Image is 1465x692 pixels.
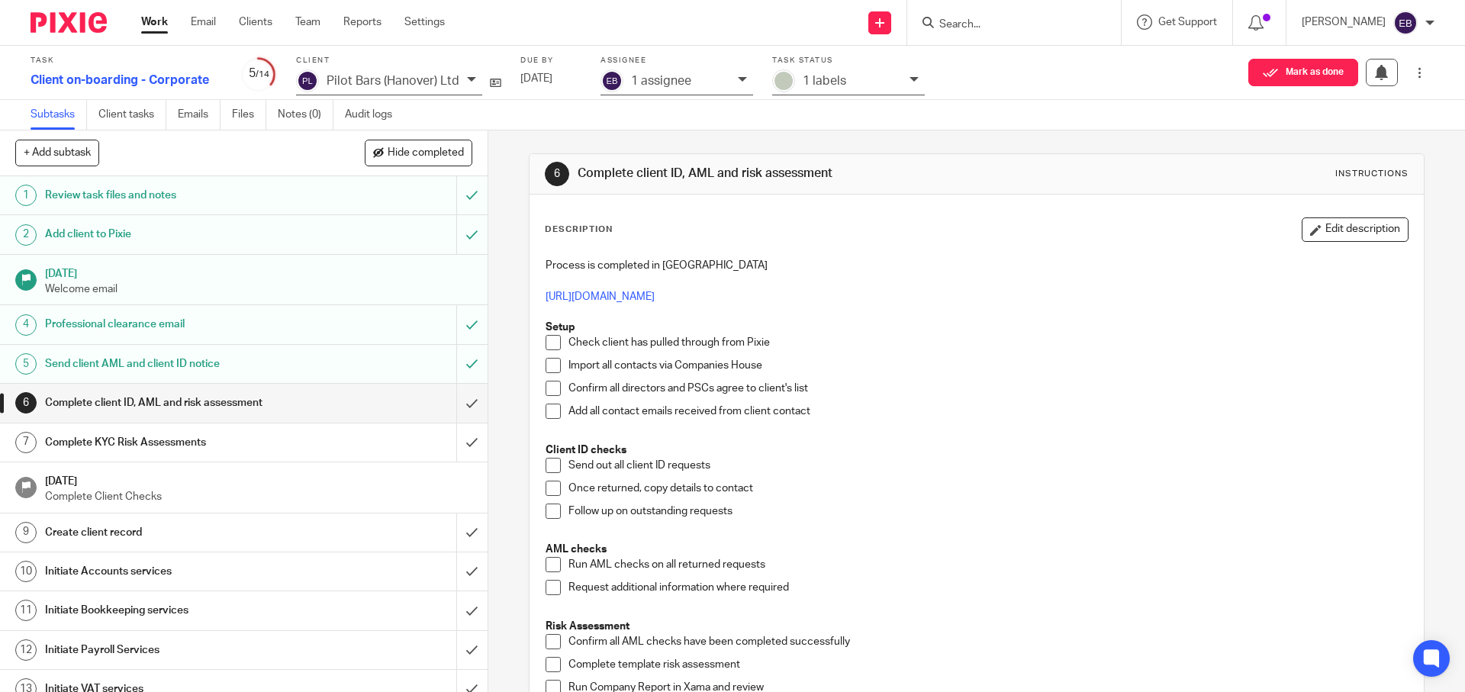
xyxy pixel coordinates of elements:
[31,12,107,33] img: Pixie
[15,185,37,206] div: 1
[546,291,655,302] a: [URL][DOMAIN_NAME]
[31,56,221,66] label: Task
[15,600,37,621] div: 11
[15,392,37,414] div: 6
[45,560,309,583] h1: Initiate Accounts services
[15,522,37,543] div: 9
[15,639,37,661] div: 12
[327,74,459,88] p: Pilot Bars (Hanover) Ltd
[239,14,272,30] a: Clients
[45,313,309,336] h1: Professional clearance email
[45,521,309,544] h1: Create client record
[568,557,1407,572] p: Run AML checks on all returned requests
[296,69,319,92] img: svg%3E
[568,358,1407,373] p: Import all contacts via Companies House
[191,14,216,30] a: Email
[45,184,309,207] h1: Review task files and notes
[45,223,309,246] h1: Add client to Pixie
[45,262,472,282] h1: [DATE]
[15,314,37,336] div: 4
[404,14,445,30] a: Settings
[45,282,472,297] p: Welcome email
[15,224,37,246] div: 2
[45,470,472,489] h1: [DATE]
[546,544,607,555] strong: AML checks
[45,489,472,504] p: Complete Client Checks
[1248,59,1358,86] button: Mark as done
[178,100,221,130] a: Emails
[141,14,168,30] a: Work
[15,353,37,375] div: 5
[546,445,626,455] strong: Client ID checks
[568,381,1407,396] p: Confirm all directors and PSCs agree to client's list
[240,65,277,82] div: 5
[520,56,581,66] label: Due by
[45,639,309,661] h1: Initiate Payroll Services
[98,100,166,130] a: Client tasks
[1335,168,1409,180] div: Instructions
[45,599,309,622] h1: Initiate Bookkeeping services
[568,657,1407,672] p: Complete template risk assessment
[772,56,925,66] label: Task status
[578,166,1009,182] h1: Complete client ID, AML and risk assessment
[568,335,1407,350] p: Check client has pulled through from Pixie
[15,561,37,582] div: 10
[1302,217,1409,242] button: Edit description
[568,458,1407,473] p: Send out all client ID requests
[278,100,333,130] a: Notes (0)
[546,322,575,333] strong: Setup
[388,147,464,159] span: Hide completed
[600,69,623,92] img: svg%3E
[568,580,1407,595] p: Request additional information where required
[1158,17,1217,27] span: Get Support
[15,432,37,453] div: 7
[296,56,501,66] label: Client
[600,56,753,66] label: Assignee
[568,404,1407,419] p: Add all contact emails received from client contact
[343,14,382,30] a: Reports
[256,70,269,79] small: /14
[45,431,309,454] h1: Complete KYC Risk Assessments
[803,74,846,88] p: 1 labels
[45,352,309,375] h1: Send client AML and client ID notice
[345,100,404,130] a: Audit logs
[568,634,1407,649] p: Confirm all AML checks have been completed successfully
[31,100,87,130] a: Subtasks
[1286,67,1344,78] span: Mark as done
[15,140,99,166] button: + Add subtask
[938,18,1075,32] input: Search
[520,73,552,84] span: [DATE]
[45,391,309,414] h1: Complete client ID, AML and risk assessment
[546,258,1407,273] p: Process is completed in [GEOGRAPHIC_DATA]
[295,14,320,30] a: Team
[545,162,569,186] div: 6
[1393,11,1418,35] img: svg%3E
[545,224,613,236] p: Description
[232,100,266,130] a: Files
[546,621,629,632] strong: Risk Assessment
[1302,14,1386,30] p: [PERSON_NAME]
[631,74,691,88] p: 1 assignee
[568,504,1407,519] p: Follow up on outstanding requests
[365,140,472,166] button: Hide completed
[568,481,1407,496] p: Once returned, copy details to contact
